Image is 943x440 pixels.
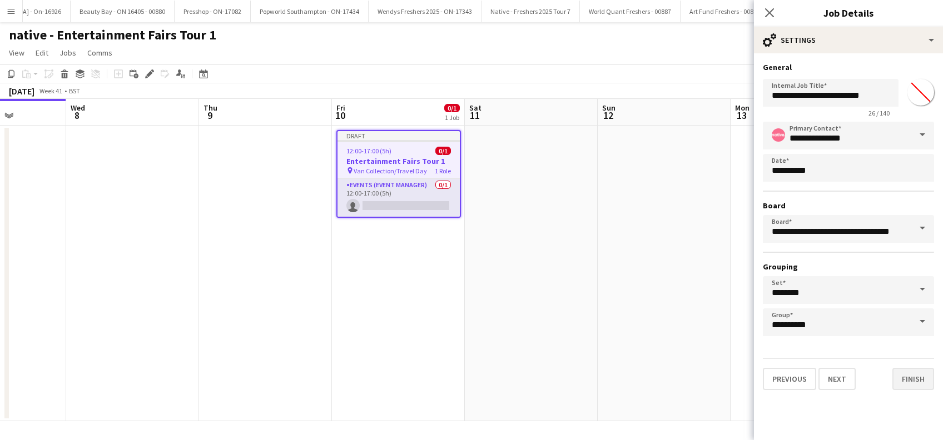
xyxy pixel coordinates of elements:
[335,109,345,122] span: 10
[336,130,461,218] app-job-card: Draft12:00-17:00 (5h)0/1Entertainment Fairs Tour 1 Van Collection/Travel Day1 RoleEvents (Event M...
[860,109,899,117] span: 26 / 140
[681,1,770,22] button: Art Fund Freshers - 00893
[4,46,29,60] a: View
[580,1,681,22] button: World Quant Freshers - 00887
[733,109,750,122] span: 13
[346,147,391,155] span: 12:00-17:00 (5h)
[892,368,934,390] button: Finish
[818,368,856,390] button: Next
[435,167,451,175] span: 1 Role
[55,46,81,60] a: Jobs
[763,201,934,211] h3: Board
[336,103,345,113] span: Fri
[9,48,24,58] span: View
[602,103,616,113] span: Sun
[36,48,48,58] span: Edit
[369,1,482,22] button: Wendys Freshers 2025 - ON-17343
[338,156,460,166] h3: Entertainment Fairs Tour 1
[31,46,53,60] a: Edit
[468,109,482,122] span: 11
[754,27,943,53] div: Settings
[251,1,369,22] button: Popworld Southampton - ON-17434
[469,103,482,113] span: Sat
[69,109,85,122] span: 8
[204,103,217,113] span: Thu
[482,1,580,22] button: Native - Freshers 2025 Tour 7
[354,167,427,175] span: Van Collection/Travel Day
[444,104,460,112] span: 0/1
[763,62,934,72] h3: General
[175,1,251,22] button: Presshop - ON-17082
[87,48,112,58] span: Comms
[763,368,816,390] button: Previous
[445,113,459,122] div: 1 Job
[435,147,451,155] span: 0/1
[9,86,34,97] div: [DATE]
[763,262,934,272] h3: Grouping
[71,103,85,113] span: Wed
[600,109,616,122] span: 12
[83,46,117,60] a: Comms
[59,48,76,58] span: Jobs
[9,27,216,43] h1: native - Entertainment Fairs Tour 1
[202,109,217,122] span: 9
[338,179,460,217] app-card-role: Events (Event Manager)0/112:00-17:00 (5h)
[69,87,80,95] div: BST
[338,131,460,140] div: Draft
[735,103,750,113] span: Mon
[71,1,175,22] button: Beauty Bay - ON 16405 - 00880
[37,87,64,95] span: Week 41
[754,6,943,20] h3: Job Details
